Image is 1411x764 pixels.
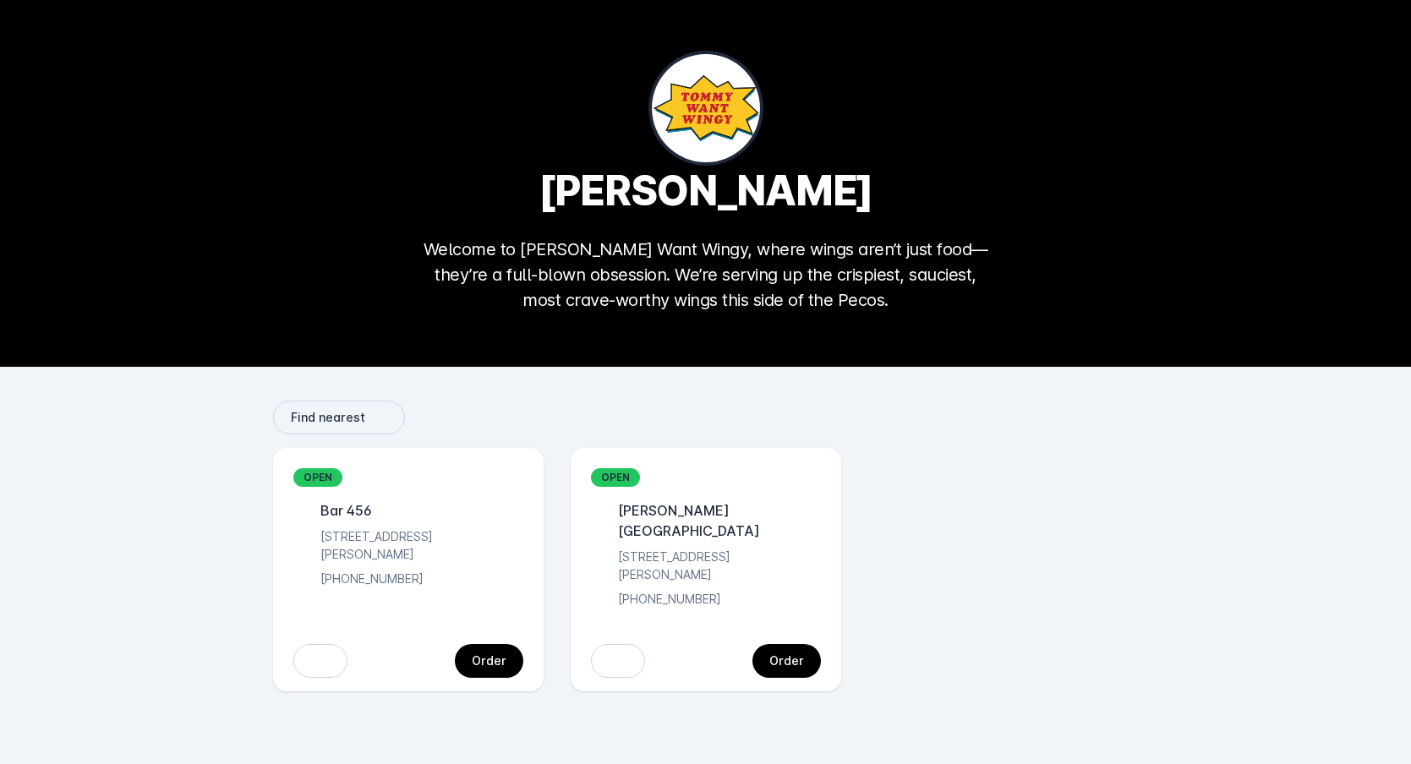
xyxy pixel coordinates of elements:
[611,590,721,610] div: [PHONE_NUMBER]
[314,527,523,563] div: [STREET_ADDRESS][PERSON_NAME]
[611,548,821,583] div: [STREET_ADDRESS][PERSON_NAME]
[472,655,506,667] div: Order
[611,500,821,541] div: [PERSON_NAME][GEOGRAPHIC_DATA]
[591,468,640,487] div: OPEN
[314,570,424,590] div: [PHONE_NUMBER]
[455,644,523,678] button: continue
[752,644,821,678] button: continue
[291,412,365,423] span: Find nearest
[314,500,372,521] div: Bar 456
[293,468,342,487] div: OPEN
[769,655,804,667] div: Order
